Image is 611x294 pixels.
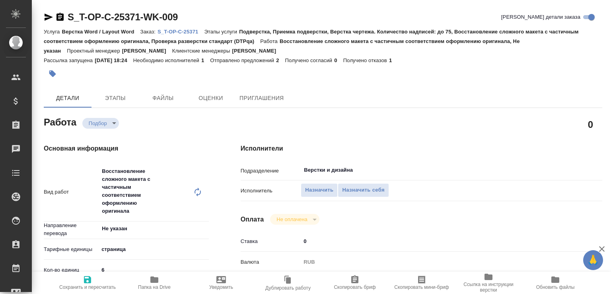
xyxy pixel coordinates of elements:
span: Этапы [96,93,134,103]
button: Назначить себя [338,183,389,197]
span: Скопировать мини-бриф [394,284,449,290]
p: Услуга [44,29,62,35]
button: Скопировать ссылку для ЯМессенджера [44,12,53,22]
p: Исполнитель [241,187,301,195]
p: 1 [201,57,210,63]
p: 2 [276,57,285,63]
span: Дублировать работу [265,285,311,291]
p: Вид работ [44,188,99,196]
p: [PERSON_NAME] [122,48,172,54]
a: S_T-OP-C-25371 [158,28,204,35]
button: Ссылка на инструкции верстки [455,272,522,294]
p: Кол-во единиц [44,266,99,274]
p: S_T-OP-C-25371 [158,29,204,35]
div: RUB [301,255,572,269]
button: Обновить файлы [522,272,589,294]
span: Оценки [192,93,230,103]
span: Файлы [144,93,182,103]
span: 🙏 [586,252,600,269]
button: Скопировать ссылку [55,12,65,22]
p: Подверстка, Приемка подверстки, Верстка чертежа. Количество надписей: до 75, Восстановление сложн... [44,29,578,44]
div: Подбор [270,214,319,225]
h4: Оплата [241,215,264,224]
p: [DATE] 18:24 [95,57,133,63]
button: Подбор [86,120,109,127]
p: Необходимо исполнителей [133,57,201,63]
span: Уведомить [209,284,233,290]
span: Назначить [305,186,333,195]
p: Рассылка запущена [44,57,95,63]
input: ✎ Введи что-нибудь [99,264,208,276]
p: Подразделение [241,167,301,175]
button: Папка на Drive [121,272,188,294]
button: Open [568,169,569,171]
p: Отправлено предложений [210,57,276,63]
button: Дублировать работу [255,272,321,294]
button: Сохранить и пересчитать [54,272,121,294]
p: Направление перевода [44,221,99,237]
button: Назначить [301,183,338,197]
button: Добавить тэг [44,65,61,82]
span: [PERSON_NAME] детали заказа [501,13,580,21]
button: Скопировать бриф [321,272,388,294]
button: Скопировать мини-бриф [388,272,455,294]
p: Работа [260,38,280,44]
p: Клиентские менеджеры [172,48,232,54]
a: S_T-OP-C-25371-WK-009 [68,12,178,22]
p: Получено отказов [343,57,389,63]
button: Не оплачена [274,216,309,223]
p: Этапы услуги [204,29,239,35]
input: ✎ Введи что-нибудь [301,235,572,247]
span: Обновить файлы [536,284,575,290]
h4: Исполнители [241,144,602,153]
p: Получено согласий [285,57,335,63]
p: Проектный менеджер [67,48,122,54]
span: Папка на Drive [138,284,171,290]
p: Валюта [241,258,301,266]
p: Верстка Word / Layout Word [62,29,140,35]
h2: Работа [44,114,76,129]
button: 🙏 [583,250,603,270]
span: Приглашения [239,93,284,103]
span: Ссылка на инструкции верстки [460,282,517,293]
button: Уведомить [188,272,255,294]
span: Сохранить и пересчитать [59,284,116,290]
p: 0 [334,57,343,63]
div: Подбор [82,118,119,129]
p: 1 [389,57,398,63]
p: [PERSON_NAME] [232,48,282,54]
span: Скопировать бриф [334,284,376,290]
div: страница [99,243,208,256]
h4: Основная информация [44,144,209,153]
p: Восстановление сложного макета с частичным соответствием оформлению оригинала, Не указан [44,38,520,54]
span: Назначить себя [342,186,384,195]
h2: 0 [588,118,593,131]
p: Заказ: [140,29,158,35]
p: Ставка [241,237,301,245]
button: Open [204,228,206,229]
span: Детали [49,93,87,103]
p: Тарифные единицы [44,245,99,253]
